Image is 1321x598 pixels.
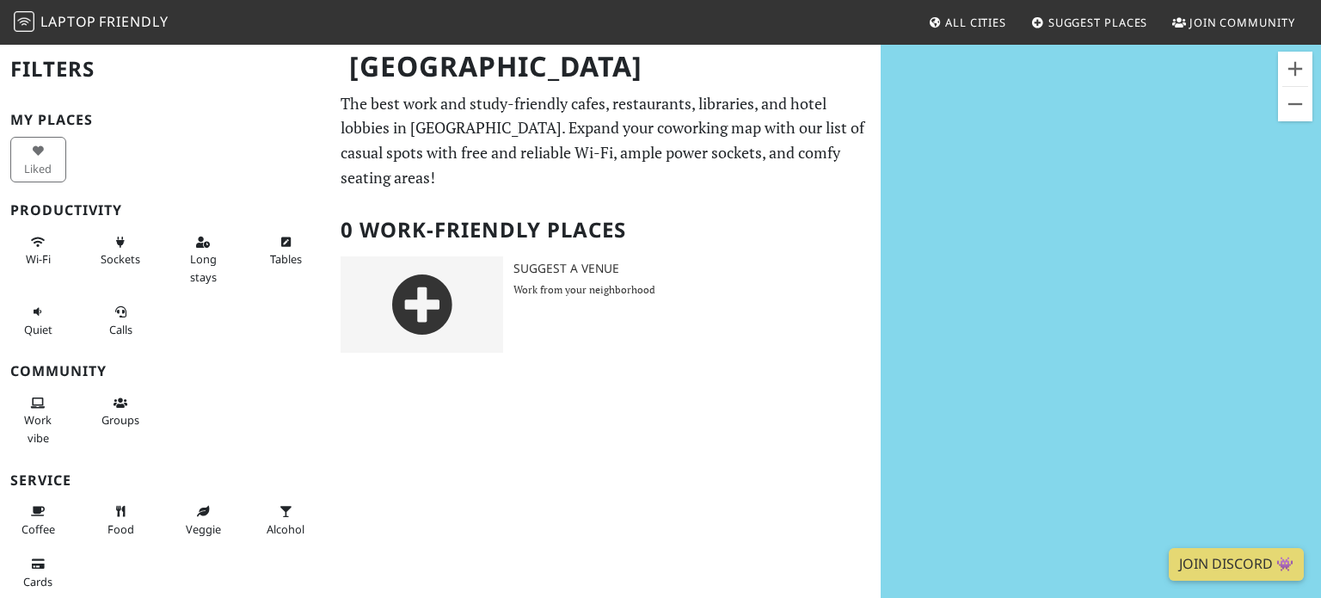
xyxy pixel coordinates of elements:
p: Work from your neighborhood [513,281,881,298]
span: Laptop [40,12,96,31]
h3: Suggest a Venue [513,262,881,276]
img: LaptopFriendly [14,11,34,32]
button: Tables [258,228,314,274]
button: Sockets [93,228,149,274]
span: People working [24,412,52,445]
span: Video/audio calls [109,322,132,337]
span: All Cities [945,15,1006,30]
span: Quiet [24,322,52,337]
h2: 0 Work-Friendly Places [341,204,870,256]
a: Suggest Places [1024,7,1155,38]
button: Calls [93,298,149,343]
span: Credit cards [23,574,52,589]
button: Coffee [10,497,66,543]
h3: My Places [10,112,320,128]
a: Suggest a Venue Work from your neighborhood [330,256,881,353]
h3: Community [10,363,320,379]
button: Zoom out [1278,87,1312,121]
span: Group tables [101,412,139,428]
button: Cards [10,550,66,595]
button: Alcohol [258,497,314,543]
button: Wi-Fi [10,228,66,274]
button: Zoom in [1278,52,1312,86]
span: Work-friendly tables [270,251,302,267]
span: Food [108,521,134,537]
button: Groups [93,389,149,435]
img: gray-place-d2bdb4477600e061c01bd816cc0f2ef0cfcb1ca9e3ad78868dd16fb2af073a21.png [341,256,503,353]
button: Quiet [10,298,66,343]
a: LaptopFriendly LaptopFriendly [14,8,169,38]
span: Suggest Places [1048,15,1148,30]
h3: Service [10,472,320,489]
a: Join Community [1165,7,1302,38]
span: Coffee [22,521,55,537]
span: Join Community [1189,15,1295,30]
span: Power sockets [101,251,140,267]
h2: Filters [10,43,320,96]
button: Work vibe [10,389,66,452]
span: Friendly [99,12,168,31]
p: The best work and study-friendly cafes, restaurants, libraries, and hotel lobbies in [GEOGRAPHIC_... [341,91,870,190]
h3: Productivity [10,202,320,219]
button: Food [93,497,149,543]
button: Long stays [175,228,231,291]
a: All Cities [921,7,1013,38]
h1: [GEOGRAPHIC_DATA] [335,43,877,90]
span: Veggie [186,521,221,537]
span: Stable Wi-Fi [26,251,51,267]
span: Long stays [190,251,217,284]
button: Veggie [175,497,231,543]
span: Alcohol [267,521,304,537]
